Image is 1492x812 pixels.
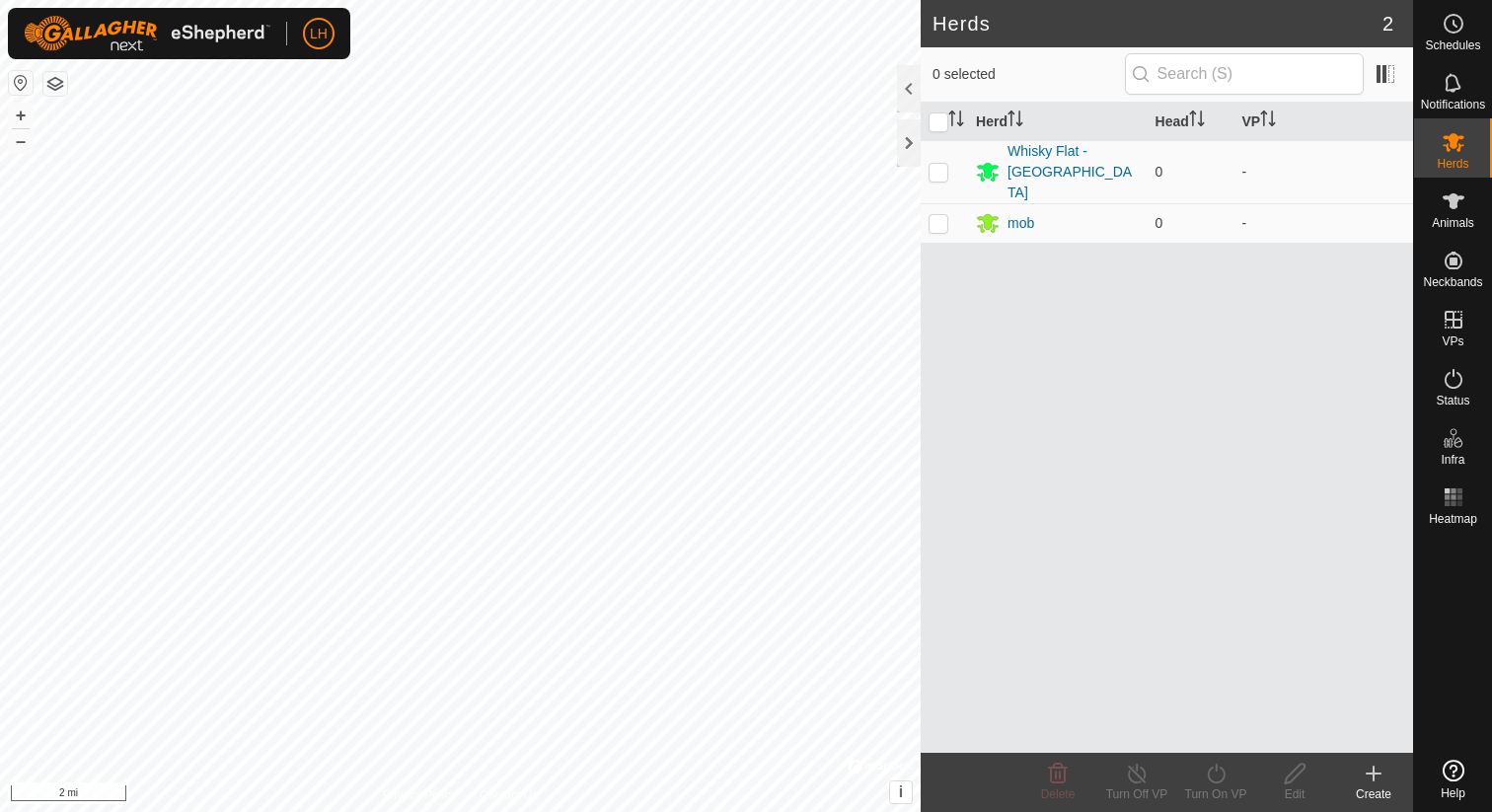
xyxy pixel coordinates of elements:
button: Reset Map [9,71,33,95]
a: Privacy Policy [382,786,456,804]
div: Edit [1255,785,1334,803]
td: - [1234,203,1413,243]
span: Infra [1441,454,1464,466]
span: Notifications [1421,99,1485,111]
a: Help [1414,752,1492,807]
button: i [890,781,912,803]
h2: Herds [932,12,1382,36]
span: Neckbands [1423,276,1482,288]
span: Help [1441,787,1465,799]
td: - [1234,140,1413,203]
a: Contact Us [480,786,538,804]
p-sorticon: Activate to sort [1189,113,1205,129]
span: Delete [1041,787,1076,801]
th: Herd [968,103,1147,141]
span: VPs [1442,335,1463,347]
div: Turn Off VP [1097,785,1176,803]
th: VP [1234,103,1413,141]
p-sorticon: Activate to sort [948,113,964,129]
span: Schedules [1425,39,1480,51]
span: 0 [1156,164,1163,180]
span: Heatmap [1429,513,1477,525]
div: mob [1007,213,1034,234]
span: 2 [1382,9,1393,38]
span: 0 [1156,215,1163,231]
th: Head [1148,103,1234,141]
div: Whisky Flat - [GEOGRAPHIC_DATA] [1007,141,1139,203]
span: 0 selected [932,64,1125,85]
button: – [9,129,33,153]
div: Turn On VP [1176,785,1255,803]
span: Animals [1432,217,1474,229]
button: Map Layers [43,72,67,96]
input: Search (S) [1125,53,1364,95]
span: Herds [1437,158,1468,170]
div: Create [1334,785,1413,803]
span: LH [310,24,328,44]
img: Gallagher Logo [24,16,270,51]
p-sorticon: Activate to sort [1007,113,1023,129]
p-sorticon: Activate to sort [1260,113,1276,129]
span: Status [1436,395,1469,406]
span: i [899,783,903,800]
button: + [9,104,33,127]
